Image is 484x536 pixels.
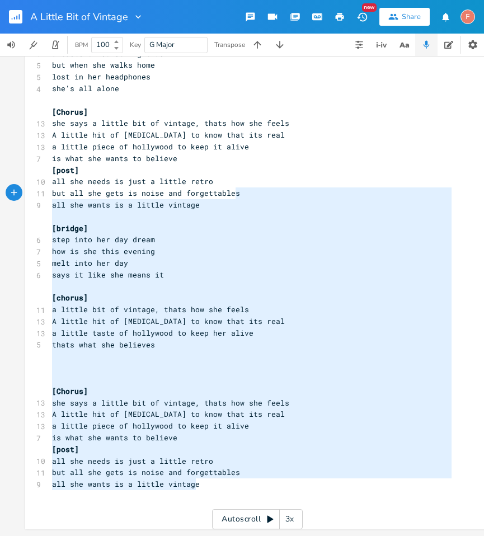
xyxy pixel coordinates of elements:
[52,340,155,350] span: thats what she believes
[30,12,128,22] span: A Little Bit of Vintage
[52,153,177,163] span: is what she wants to believe
[52,398,289,408] span: she says a little bit of vintage, thats how she feels
[52,479,200,489] span: all she wants is a little vintage
[379,8,430,26] button: Share
[52,223,88,233] span: [bridge]
[52,188,240,198] span: but all she gets is noise and forgettables
[52,386,88,396] span: [Chorus]
[52,316,285,326] span: A little hit of [MEDICAL_DATA] to know that its real
[149,40,175,50] span: G Major
[52,444,79,454] span: [post]
[130,41,141,48] div: Key
[52,176,213,186] span: all she needs is just a little retro
[52,432,177,443] span: is what she wants to believe
[362,3,377,12] div: New
[52,118,289,128] span: she says a little bit of vintage, thats how she feels
[52,409,285,419] span: A little hit of [MEDICAL_DATA] to know that its real
[52,60,155,70] span: but when she walks home
[52,421,249,431] span: a little piece of hollywood to keep it alive
[460,10,475,24] div: fuzzyip
[52,107,88,117] span: [Chorus]
[52,49,164,59] span: a taste of something true
[460,4,475,30] button: F
[52,293,88,303] span: [chorus]
[52,130,285,140] span: A little hit of [MEDICAL_DATA] to know that its real
[52,328,253,338] span: a little taste of hollywood to keep her alive
[52,234,155,245] span: step into her day dream
[214,41,245,48] div: Transpose
[52,246,155,256] span: how is she this evening
[52,142,249,152] span: a little piece of hollywood to keep it alive
[52,456,213,466] span: all she needs is just a little retro
[402,12,421,22] div: Share
[52,200,200,210] span: all she wants is a little vintage
[52,165,79,175] span: [post]
[52,467,240,477] span: but all she gets is noise and forgettables
[52,83,119,93] span: she's all alone
[52,258,128,268] span: melt into her day
[351,7,373,27] button: New
[212,509,303,529] div: Autoscroll
[52,270,164,280] span: says it like she means it
[52,72,151,82] span: lost in her headphones
[52,304,249,314] span: a little bit of vintage, thats how she feels
[280,509,300,529] div: 3x
[75,42,88,48] div: BPM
